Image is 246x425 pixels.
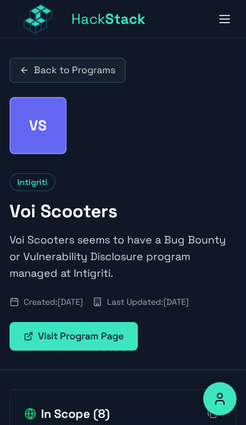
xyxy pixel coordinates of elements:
button: Accessibility Options [203,382,236,415]
span: Last Updated: [DATE] [107,296,189,308]
h1: Voi Scooters [10,201,236,222]
span: Stack [105,10,146,28]
span: Intigriti [10,173,55,191]
button: Copy all in-scope items [203,404,222,423]
span: Created: [DATE] [24,296,83,308]
span: Hack [71,10,146,29]
h2: In Scope ( 8 ) [24,405,110,422]
p: Voi Scooters seems to have a Bug Bounty or Vulnerability Disclosure program managed at Intigriti. [10,232,236,282]
div: Voi Scooters [10,97,67,154]
a: Visit Program Page [10,322,138,351]
a: Back to Programs [10,58,125,83]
